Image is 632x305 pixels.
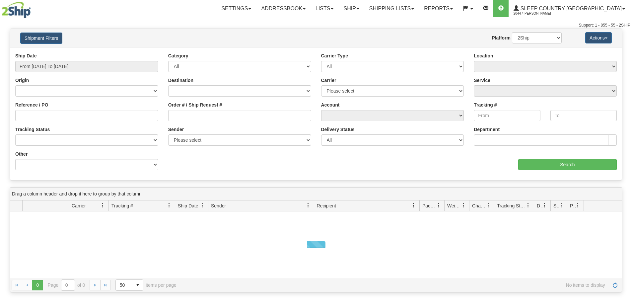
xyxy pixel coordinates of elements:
span: Ship Date [178,202,198,209]
label: Destination [168,77,193,84]
a: Weight filter column settings [458,200,469,211]
a: Settings [216,0,256,17]
a: Reports [419,0,458,17]
a: Shipment Issues filter column settings [556,200,567,211]
iframe: chat widget [617,118,631,186]
label: Tracking Status [15,126,50,133]
span: items per page [115,279,176,291]
label: Account [321,102,340,108]
label: Location [474,52,493,59]
a: Lists [311,0,338,17]
a: Carrier filter column settings [97,200,108,211]
span: Delivery Status [537,202,542,209]
button: Shipment Filters [20,33,62,44]
label: Category [168,52,188,59]
label: Department [474,126,500,133]
label: Carrier Type [321,52,348,59]
button: Actions [585,32,612,43]
input: From [474,110,540,121]
label: Platform [492,35,511,41]
a: Pickup Status filter column settings [572,200,584,211]
span: Page of 0 [48,279,85,291]
span: 2044 / [PERSON_NAME] [514,10,563,17]
span: Tracking # [111,202,133,209]
span: Charge [472,202,486,209]
span: Tracking Status [497,202,526,209]
a: Ship Date filter column settings [197,200,208,211]
div: Support: 1 - 855 - 55 - 2SHIP [2,23,630,28]
a: Sleep Country [GEOGRAPHIC_DATA] 2044 / [PERSON_NAME] [509,0,630,17]
img: logo2044.jpg [2,2,31,18]
label: Reference / PO [15,102,48,108]
span: Pickup Status [570,202,576,209]
a: Shipping lists [364,0,419,17]
span: Shipment Issues [553,202,559,209]
a: Ship [338,0,364,17]
a: Recipient filter column settings [408,200,419,211]
label: Ship Date [15,52,37,59]
a: Packages filter column settings [433,200,444,211]
span: Carrier [72,202,86,209]
a: Delivery Status filter column settings [539,200,550,211]
label: Carrier [321,77,336,84]
a: Tracking Status filter column settings [523,200,534,211]
label: Other [15,151,28,157]
a: Charge filter column settings [483,200,494,211]
span: Page sizes drop down [115,279,143,291]
span: Recipient [317,202,336,209]
a: Tracking # filter column settings [164,200,175,211]
div: grid grouping header [10,188,622,200]
span: Sender [211,202,226,209]
span: No items to display [186,282,605,288]
label: Order # / Ship Request # [168,102,222,108]
label: Sender [168,126,184,133]
span: Weight [447,202,461,209]
span: Sleep Country [GEOGRAPHIC_DATA] [519,6,622,11]
a: Addressbook [256,0,311,17]
a: Refresh [610,280,620,290]
span: Packages [422,202,436,209]
a: Sender filter column settings [303,200,314,211]
span: 50 [120,282,128,288]
input: To [550,110,617,121]
label: Delivery Status [321,126,355,133]
span: select [132,280,143,290]
input: Search [518,159,617,170]
label: Origin [15,77,29,84]
span: Page 0 [32,280,43,290]
label: Service [474,77,490,84]
label: Tracking # [474,102,497,108]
